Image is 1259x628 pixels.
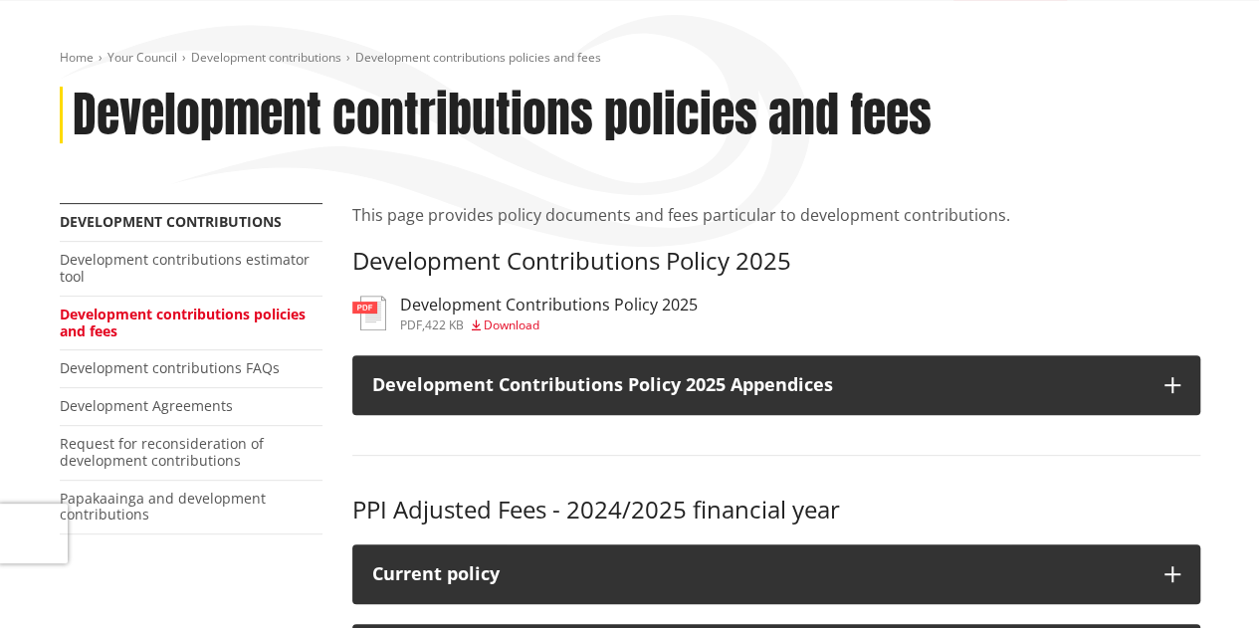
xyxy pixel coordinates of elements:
[60,489,266,524] a: Papakaainga and development contributions
[1167,544,1239,616] iframe: Messenger Launcher
[60,212,282,231] a: Development contributions
[352,296,386,330] img: document-pdf.svg
[60,49,94,66] a: Home
[107,49,177,66] a: Your Council
[352,247,1200,276] h3: Development Contributions Policy 2025
[60,305,306,340] a: Development contributions policies and fees
[352,355,1200,415] button: Development Contributions Policy 2025 Appendices
[400,296,698,314] h3: Development Contributions Policy 2025
[60,50,1200,67] nav: breadcrumb
[60,396,233,415] a: Development Agreements
[73,87,932,144] h1: Development contributions policies and fees
[352,544,1200,604] button: Current policy
[372,564,1145,584] div: Current policy
[400,316,422,333] span: pdf
[352,496,1200,524] h3: PPI Adjusted Fees - 2024/2025 financial year
[352,296,698,331] a: Development Contributions Policy 2025 pdf,422 KB Download
[484,316,539,333] span: Download
[60,358,280,377] a: Development contributions FAQs
[425,316,464,333] span: 422 KB
[400,319,698,331] div: ,
[60,250,310,286] a: Development contributions estimator tool
[191,49,341,66] a: Development contributions
[60,434,264,470] a: Request for reconsideration of development contributions
[372,375,1145,395] h3: Development Contributions Policy 2025 Appendices
[352,203,1200,227] p: This page provides policy documents and fees particular to development contributions.
[355,49,601,66] span: Development contributions policies and fees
